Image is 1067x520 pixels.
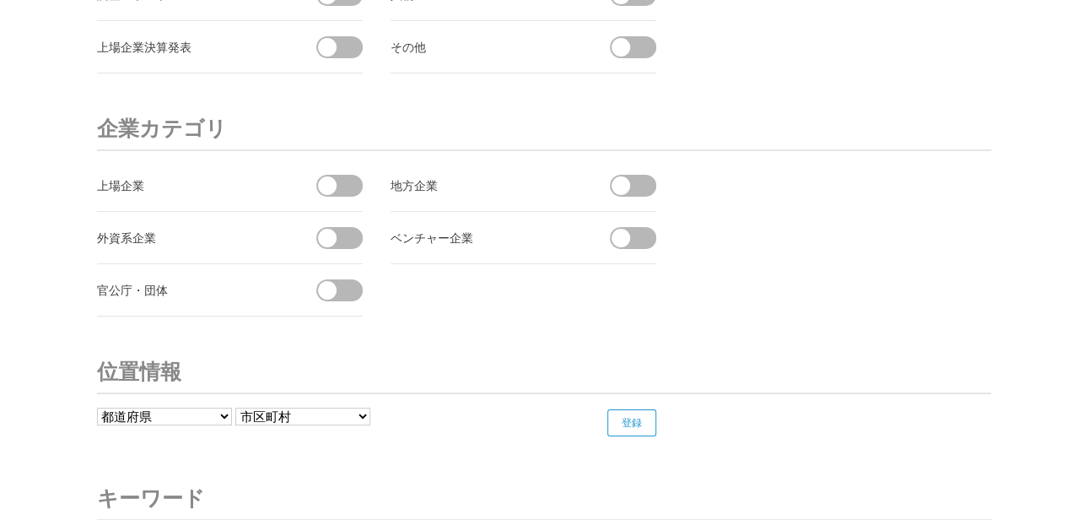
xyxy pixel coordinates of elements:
input: 登録 [607,409,656,436]
h3: 位置情報 [97,350,991,394]
h3: 企業カテゴリ [97,107,991,151]
div: 外資系企業 [97,227,287,248]
div: 上場企業 [97,175,287,196]
div: 上場企業決算発表 [97,36,287,57]
div: その他 [391,36,580,57]
div: 官公庁・団体 [97,279,287,301]
div: 地方企業 [391,175,580,196]
div: ベンチャー企業 [391,227,580,248]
